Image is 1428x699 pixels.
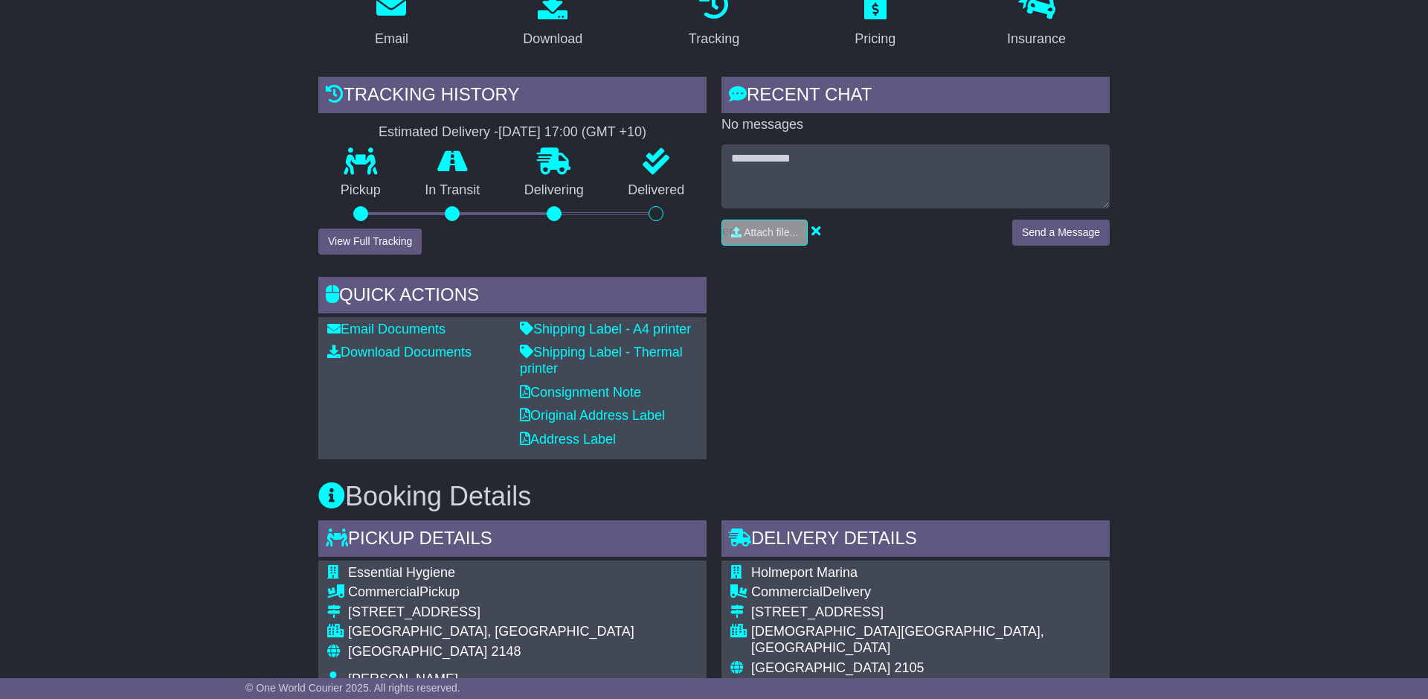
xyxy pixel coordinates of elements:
div: Download [523,29,582,49]
div: Quick Actions [318,277,707,317]
div: Pricing [855,29,895,49]
div: RECENT CHAT [721,77,1110,117]
div: Estimated Delivery - [318,124,707,141]
span: Essential Hygiene [348,565,455,580]
span: Commercial [751,584,823,599]
a: Email Documents [327,322,446,336]
div: Insurance [1007,29,1066,49]
p: No messages [721,117,1110,133]
a: Shipping Label - Thermal printer [520,345,683,376]
a: Original Address Label [520,408,665,423]
p: Delivered [606,182,707,199]
div: Pickup [348,584,685,601]
div: Pickup Details [318,520,707,561]
div: Tracking [689,29,739,49]
div: [DEMOGRAPHIC_DATA][GEOGRAPHIC_DATA], [GEOGRAPHIC_DATA] [751,624,1101,656]
a: Consignment Note [520,385,641,400]
a: Shipping Label - A4 printer [520,322,691,336]
button: Send a Message [1012,220,1110,246]
span: [PERSON_NAME] [348,671,458,686]
p: Pickup [318,182,403,199]
h3: Booking Details [318,482,1110,511]
p: Delivering [502,182,606,199]
span: 2148 [491,644,521,659]
button: View Full Tracking [318,229,422,255]
div: Tracking history [318,77,707,117]
div: Delivery Details [721,520,1110,561]
a: Address Label [520,432,616,447]
a: Download Documents [327,345,472,360]
div: [GEOGRAPHIC_DATA], [GEOGRAPHIC_DATA] [348,624,685,640]
span: [GEOGRAPHIC_DATA] [348,644,487,659]
div: Email [375,29,408,49]
span: Commercial [348,584,419,599]
p: In Transit [403,182,503,199]
span: Holmeport Marina [751,565,858,580]
div: Delivery [751,584,1101,601]
span: [GEOGRAPHIC_DATA] [751,660,890,675]
div: [DATE] 17:00 (GMT +10) [498,124,646,141]
div: [STREET_ADDRESS] [348,604,685,621]
div: [STREET_ADDRESS] [751,604,1101,621]
span: 2105 [894,660,924,675]
span: © One World Courier 2025. All rights reserved. [245,682,460,694]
